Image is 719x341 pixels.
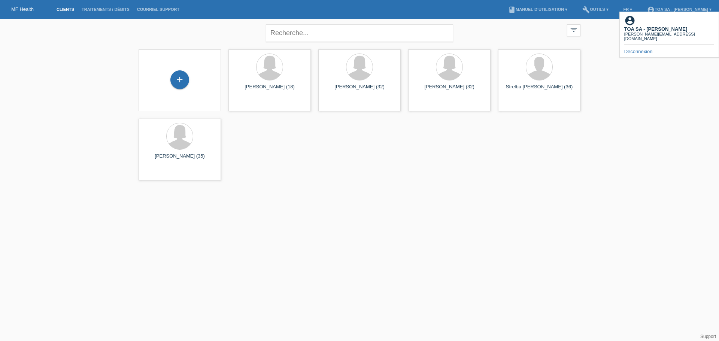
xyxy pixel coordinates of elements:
[504,84,574,96] div: Strelba [PERSON_NAME] (36)
[133,7,183,12] a: Courriel Support
[53,7,78,12] a: Clients
[570,26,578,34] i: filter_list
[234,84,305,96] div: [PERSON_NAME] (18)
[78,7,133,12] a: Traitements / débits
[145,153,215,165] div: [PERSON_NAME] (35)
[504,7,571,12] a: bookManuel d’utilisation ▾
[643,7,715,12] a: account_circleTOA SA - [PERSON_NAME] ▾
[624,15,635,26] i: account_circle
[508,6,516,13] i: book
[624,32,714,41] div: [PERSON_NAME][EMAIL_ADDRESS][DOMAIN_NAME]
[624,49,653,54] a: Déconnexion
[11,6,34,12] a: MF Health
[700,334,716,339] a: Support
[324,84,395,96] div: [PERSON_NAME] (32)
[647,6,655,13] i: account_circle
[624,26,688,32] b: TOA SA - [PERSON_NAME]
[266,24,453,42] input: Recherche...
[171,73,189,86] div: Enregistrer le client
[414,84,485,96] div: [PERSON_NAME] (32)
[582,6,590,13] i: build
[579,7,612,12] a: buildOutils ▾
[620,7,636,12] a: FR ▾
